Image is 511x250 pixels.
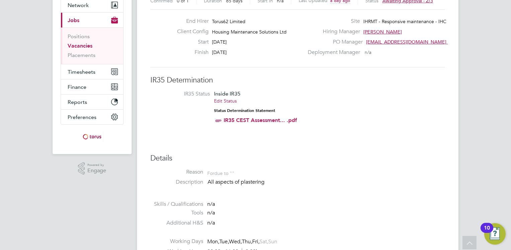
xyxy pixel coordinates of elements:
[208,179,445,186] p: All aspects of plastering
[363,29,402,35] span: [PERSON_NAME]
[61,13,123,27] button: Jobs
[304,18,360,25] label: Site
[229,238,242,245] span: Wed,
[68,2,89,8] span: Network
[61,110,123,124] button: Preferences
[87,168,106,174] span: Engage
[304,39,363,46] label: PO Manager
[366,39,485,45] span: [EMAIL_ADDRESS][DOMAIN_NAME] working@torus.…
[260,238,268,245] span: Sat,
[150,201,203,208] label: Skills / Qualifications
[150,179,203,186] label: Description
[212,29,287,35] span: Housing Maintenance Solutions Ltd
[68,69,95,75] span: Timesheets
[157,90,210,98] label: IR35 Status
[68,43,92,49] a: Vacancies
[207,209,215,216] span: n/a
[61,95,123,109] button: Reports
[242,238,252,245] span: Thu,
[207,220,215,226] span: n/a
[150,209,203,216] label: Tools
[68,52,95,58] a: Placements
[268,238,277,245] span: Sun
[207,201,215,207] span: n/a
[150,75,445,85] h3: IR35 Determination
[68,114,96,120] span: Preferences
[150,153,445,163] h3: Details
[150,238,203,245] label: Working Days
[61,64,123,79] button: Timesheets
[68,99,87,105] span: Reports
[304,28,360,35] label: Hiring Manager
[172,28,209,35] label: Client Config
[214,108,275,113] strong: Status Determination Statement
[365,49,371,55] span: n/a
[61,131,124,142] a: Go to home page
[212,39,227,45] span: [DATE]
[61,79,123,94] button: Finance
[484,228,490,237] div: 10
[172,39,209,46] label: Start
[150,169,203,176] label: Reason
[80,131,104,142] img: torus-logo-retina.png
[252,238,260,245] span: Fri,
[214,90,240,97] span: Inside IR35
[68,17,79,23] span: Jobs
[61,27,123,64] div: Jobs
[172,18,209,25] label: End Hirer
[87,162,106,168] span: Powered by
[484,223,506,245] button: Open Resource Center, 10 new notifications
[150,220,203,227] label: Additional H&S
[363,18,446,24] span: IHRMT - Responsive maintenance - IHC
[172,49,209,56] label: Finish
[207,169,234,176] div: For due to ""
[68,33,90,40] a: Positions
[304,49,360,56] label: Deployment Manager
[212,18,245,24] span: Torus62 Limited
[219,238,229,245] span: Tue,
[68,84,86,90] span: Finance
[224,117,297,123] a: IR35 CEST Assessment... .pdf
[212,49,227,55] span: [DATE]
[214,98,237,104] a: Edit Status
[207,238,219,245] span: Mon,
[78,162,106,175] a: Powered byEngage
